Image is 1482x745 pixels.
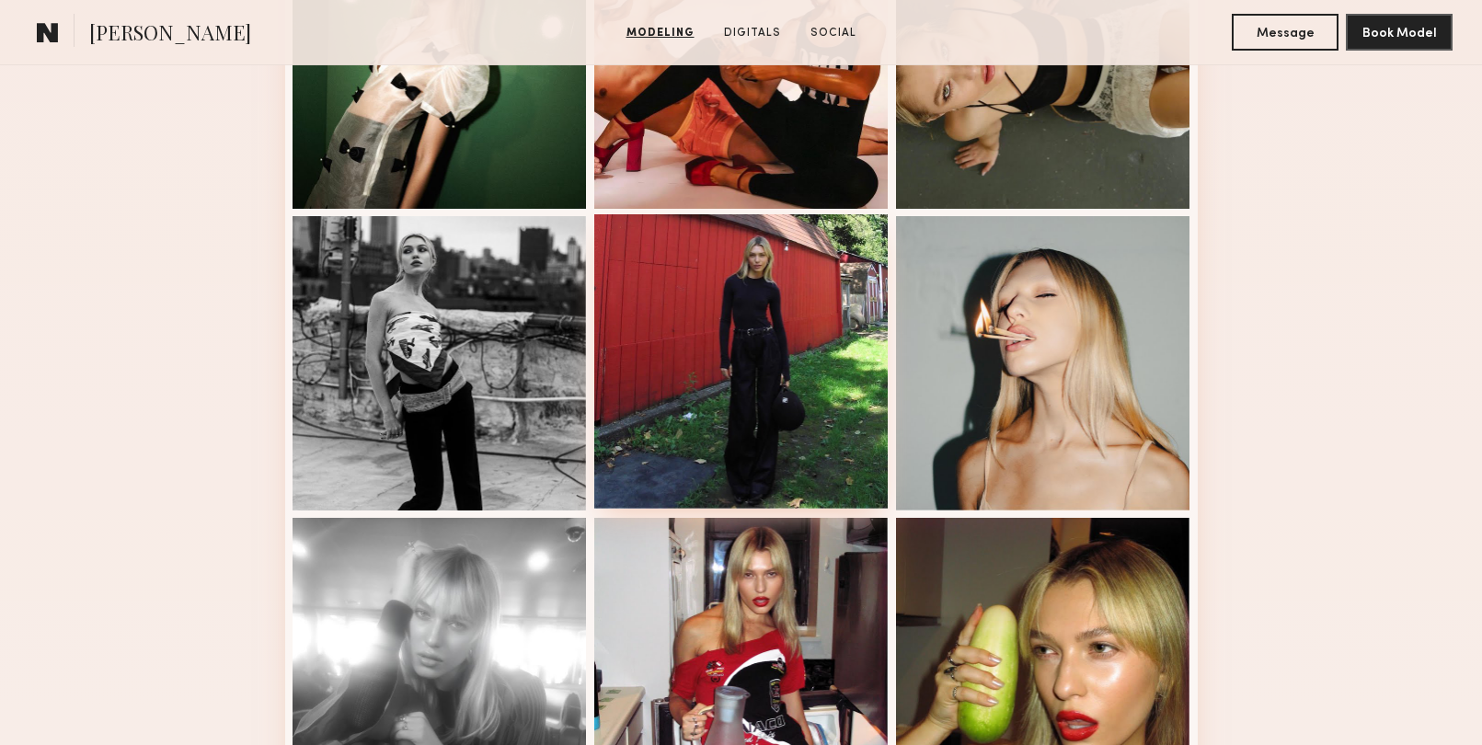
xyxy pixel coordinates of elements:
[619,25,702,41] a: Modeling
[89,18,251,51] span: [PERSON_NAME]
[803,25,864,41] a: Social
[717,25,788,41] a: Digitals
[1346,24,1453,40] a: Book Model
[1232,14,1338,51] button: Message
[1346,14,1453,51] button: Book Model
